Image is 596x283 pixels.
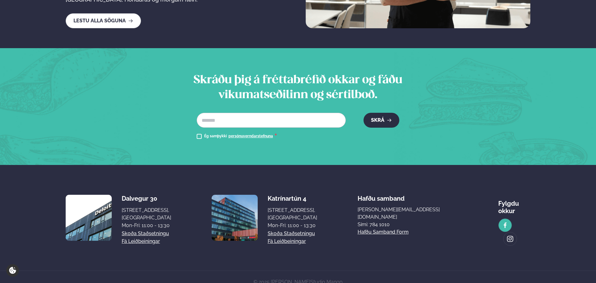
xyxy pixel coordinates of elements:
div: Ég samþykki [204,133,277,140]
a: image alt [504,232,517,245]
img: image alt [66,195,112,241]
div: Mon-Fri: 11:00 - 13:30 [268,222,317,229]
div: Dalvegur 30 [122,195,171,202]
a: image alt [499,219,512,232]
a: Hafðu samband form [358,228,409,236]
a: Cookie settings [6,264,19,277]
a: Fá leiðbeiningar [122,238,160,245]
img: image alt [507,235,514,243]
div: [STREET_ADDRESS], [GEOGRAPHIC_DATA] [122,207,171,221]
a: Skoða staðsetningu [122,230,169,237]
div: Fylgdu okkur [498,195,530,215]
a: [PERSON_NAME][EMAIL_ADDRESS][DOMAIN_NAME] [358,206,458,221]
div: Katrínartún 4 [268,195,317,202]
a: persónuverndarstefnuna [228,134,273,139]
h2: Skráðu þig á fréttabréfið okkar og fáðu vikumatseðilinn og sértilboð. [176,73,420,103]
button: Skrá [364,113,399,128]
img: image alt [502,222,509,229]
img: image alt [212,195,258,241]
div: Mon-Fri: 11:00 - 13:30 [122,222,171,229]
a: Skoða staðsetningu [268,230,315,237]
span: Hafðu samband [358,190,405,202]
a: Lestu alla söguna [66,13,141,28]
div: [STREET_ADDRESS], [GEOGRAPHIC_DATA] [268,207,317,221]
a: Fá leiðbeiningar [268,238,306,245]
p: Sími: 784 1010 [358,221,458,228]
